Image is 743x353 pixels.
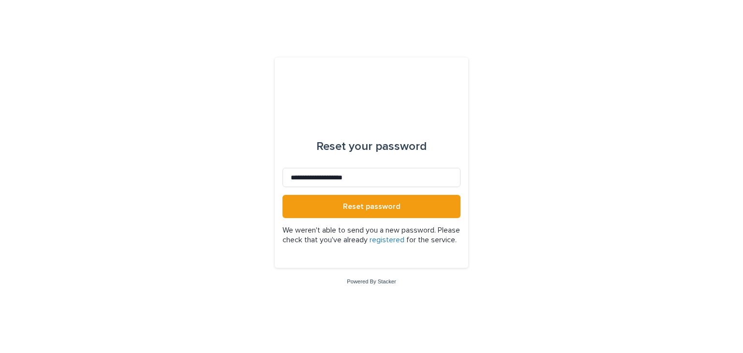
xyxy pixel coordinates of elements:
span: Reset password [343,203,401,210]
p: We weren't able to send you a new password. Please check that you've already for the service. [282,226,461,244]
img: l65f3yHPToSKODuEVUav [323,81,420,110]
button: Reset password [282,195,461,218]
a: Powered By Stacker [347,279,396,284]
div: Reset your password [316,133,427,160]
a: registered [370,236,404,244]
